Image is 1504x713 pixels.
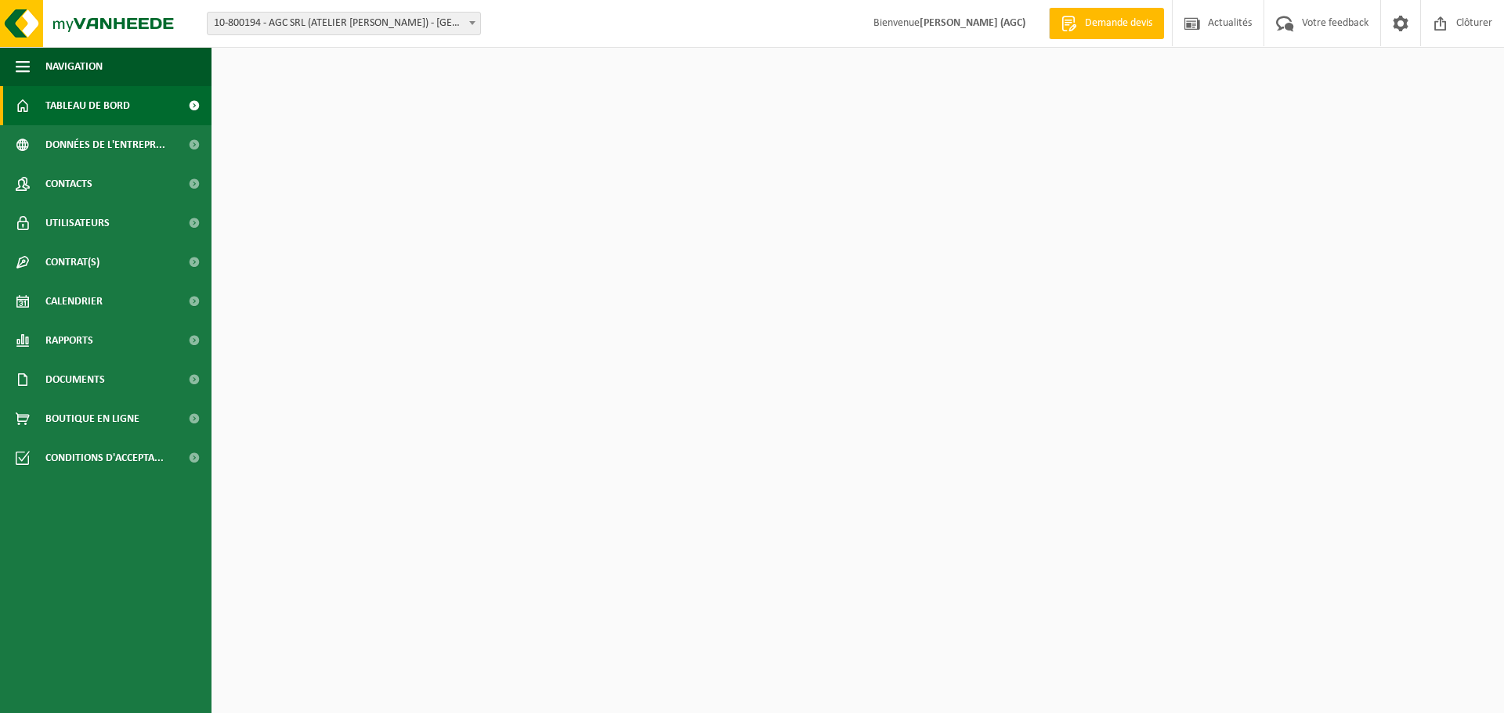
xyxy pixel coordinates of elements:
span: Demande devis [1081,16,1156,31]
span: Documents [45,360,105,399]
span: Navigation [45,47,103,86]
span: Calendrier [45,282,103,321]
span: Utilisateurs [45,203,110,243]
strong: [PERSON_NAME] (AGC) [920,17,1025,29]
span: Contacts [45,164,92,203]
span: Boutique en ligne [45,399,139,438]
span: Contrat(s) [45,243,99,282]
span: Rapports [45,321,93,360]
span: Données de l'entrepr... [45,125,165,164]
span: Conditions d'accepta... [45,438,164,477]
span: Tableau de bord [45,86,130,125]
span: 10-800194 - AGC SRL (ATELIER GRÉGORY COLLIGNON) - VAUX-SUR-SÛRE [207,12,481,35]
a: Demande devis [1049,8,1164,39]
span: 10-800194 - AGC SRL (ATELIER GRÉGORY COLLIGNON) - VAUX-SUR-SÛRE [208,13,480,34]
